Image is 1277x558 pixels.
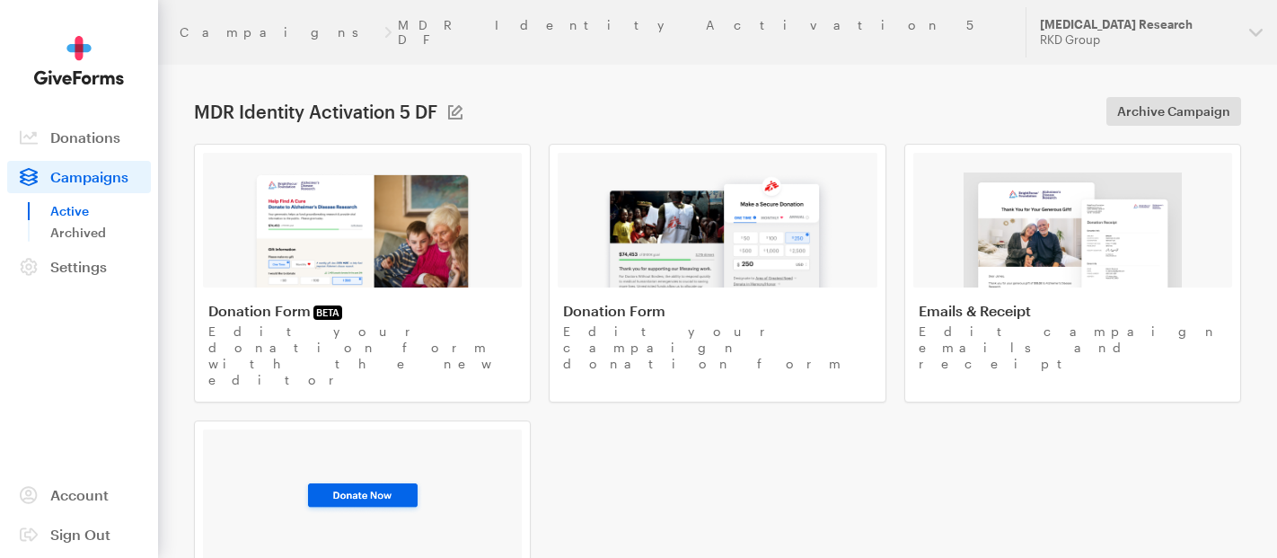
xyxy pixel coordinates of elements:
span: Sign Out [50,526,110,543]
a: Archived [50,222,151,244]
a: Archive Campaign [1106,97,1241,126]
span: BETA [313,306,342,320]
a: Campaigns [180,25,378,40]
a: Account [7,479,151,511]
img: image-3-93ee28eb8bf338fe015091468080e1db9f51356d23dce784fdc61914b1599f14.png [302,479,424,515]
div: [MEDICAL_DATA] Research [1040,17,1235,32]
a: Donations [7,121,151,154]
img: image-2-e181a1b57a52e92067c15dabc571ad95275de6101288912623f50734140ed40c.png [603,173,832,288]
a: Sign Out [7,518,151,551]
span: Archive Campaign [1117,101,1230,122]
a: Settings [7,251,151,283]
h4: Emails & Receipt [919,302,1227,320]
p: Edit campaign emails and receipt [919,323,1227,372]
a: Donation FormBETA Edit your donation form with the new editor [194,144,531,403]
p: Edit your campaign donation form [563,323,871,372]
a: Active [50,200,151,222]
span: Campaigns [50,168,128,185]
span: Account [50,486,109,503]
img: image-3-0695904bd8fc2540e7c0ed4f0f3f42b2ae7fdd5008376bfc2271839042c80776.png [964,173,1181,288]
h1: MDR Identity Activation 5 DF [194,101,437,122]
h4: Donation Form [208,302,516,320]
h4: Donation Form [563,302,871,320]
span: Settings [50,258,107,275]
span: Donations [50,128,120,146]
p: Edit your donation form with the new editor [208,323,516,388]
img: image-1-83ed7ead45621bf174d8040c5c72c9f8980a381436cbc16a82a0f79bcd7e5139.png [252,173,472,288]
a: Donation Form Edit your campaign donation form [549,144,885,403]
img: GiveForms [34,36,124,85]
div: RKD Group [1040,32,1235,48]
a: Campaigns [7,161,151,193]
a: Emails & Receipt Edit campaign emails and receipt [904,144,1241,403]
a: MDR Identity Activation 5 DF [398,18,1004,47]
button: [MEDICAL_DATA] Research RKD Group [1026,7,1277,58]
